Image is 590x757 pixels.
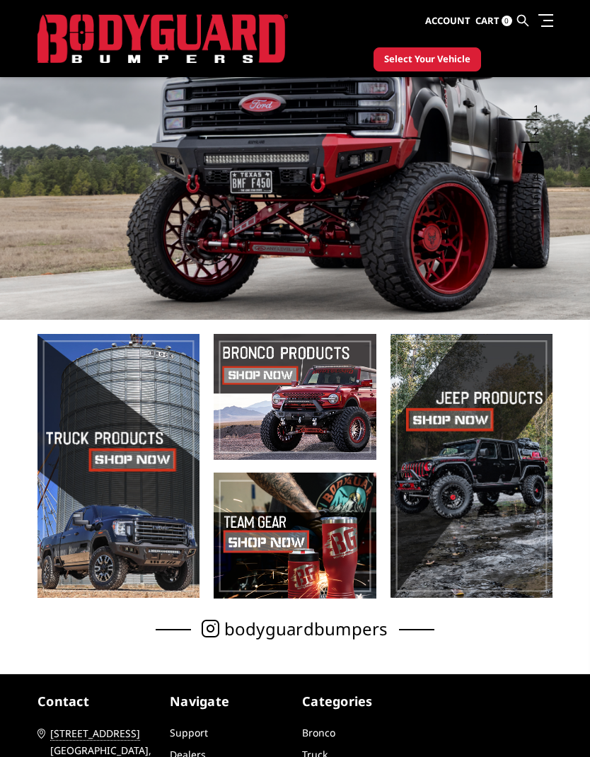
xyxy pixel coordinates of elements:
[525,166,539,188] button: 4 of 5
[37,14,289,64] img: BODYGUARD BUMPERS
[525,98,539,120] button: 1 of 5
[425,2,470,40] a: Account
[525,143,539,166] button: 3 of 5
[302,692,420,711] h5: Categories
[374,47,481,71] button: Select Your Vehicle
[170,692,288,711] h5: Navigate
[37,692,156,711] h5: contact
[475,14,499,27] span: Cart
[170,726,208,739] a: Support
[384,52,470,67] span: Select Your Vehicle
[502,16,512,26] span: 0
[425,14,470,27] span: Account
[224,621,388,636] span: bodyguardbumpers
[525,188,539,211] button: 5 of 5
[302,726,335,739] a: Bronco
[525,120,539,143] button: 2 of 5
[475,2,512,40] a: Cart 0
